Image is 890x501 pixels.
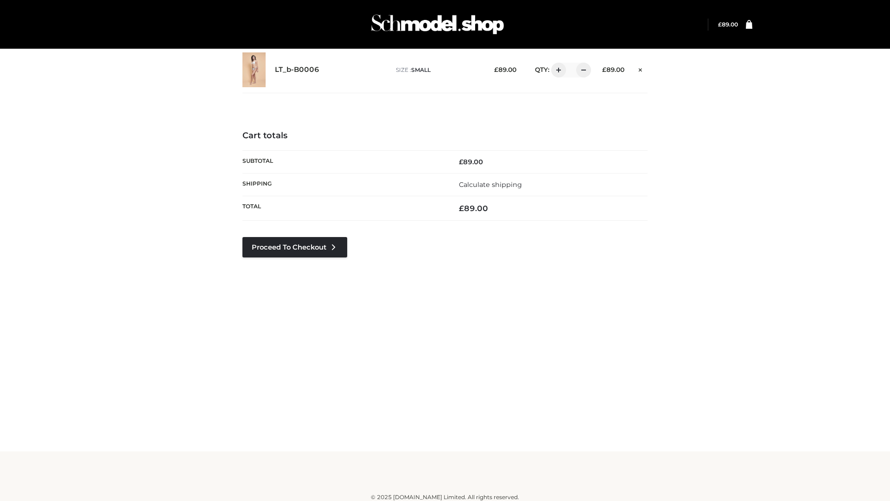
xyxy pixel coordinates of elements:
a: LT_b-B0006 [275,65,319,74]
h4: Cart totals [242,131,648,141]
bdi: 89.00 [459,158,483,166]
bdi: 89.00 [602,66,624,73]
bdi: 89.00 [718,21,738,28]
img: Schmodel Admin 964 [368,6,507,43]
a: Calculate shipping [459,180,522,189]
bdi: 89.00 [459,204,488,213]
span: £ [602,66,606,73]
a: £89.00 [718,21,738,28]
a: Proceed to Checkout [242,237,347,257]
th: Total [242,196,445,221]
span: £ [459,158,463,166]
span: SMALL [411,66,431,73]
bdi: 89.00 [494,66,516,73]
span: £ [459,204,464,213]
th: Subtotal [242,150,445,173]
p: size : [396,66,480,74]
th: Shipping [242,173,445,196]
img: LT_b-B0006 - SMALL [242,52,266,87]
a: Remove this item [634,63,648,75]
div: QTY: [526,63,588,77]
span: £ [494,66,498,73]
span: £ [718,21,722,28]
